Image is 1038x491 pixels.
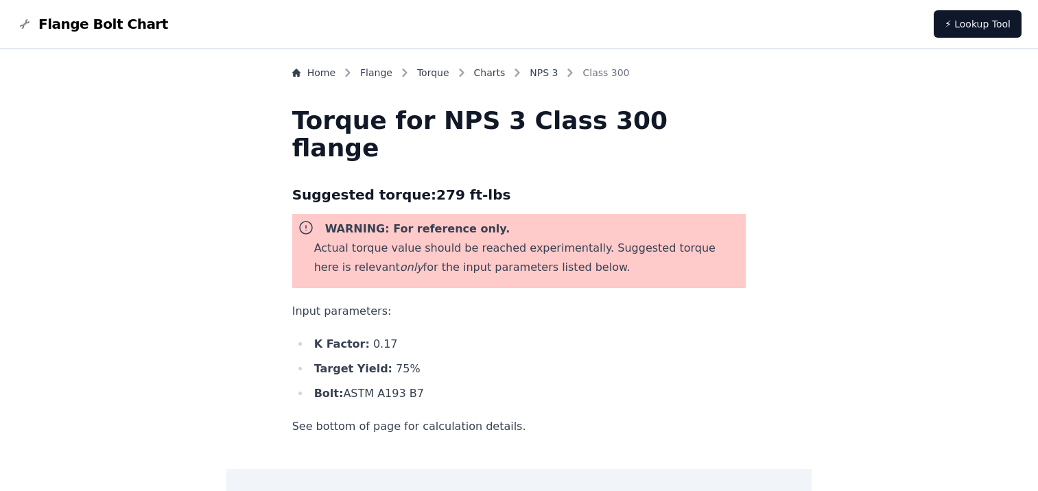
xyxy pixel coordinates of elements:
a: Flange Bolt Chart LogoFlange Bolt Chart [16,14,168,34]
b: Target Yield: [314,362,392,375]
span: Flange Bolt Chart [38,14,168,34]
img: Flange Bolt Chart Logo [16,16,33,32]
a: ⚡ Lookup Tool [934,10,1022,38]
a: Charts [474,66,506,80]
span: Class 300 [582,66,629,80]
h3: Suggested torque: 279 ft-lbs [292,184,746,206]
a: Torque [417,66,449,80]
a: Home [292,66,335,80]
a: Flange [360,66,392,80]
nav: Breadcrumb [292,66,746,85]
p: Input parameters: [292,302,746,321]
p: Actual torque value should be reached experimentally. Suggested torque here is relevant for the i... [314,239,741,277]
b: Bolt: [314,387,344,400]
li: ASTM A193 B7 [310,384,746,403]
b: K Factor: [314,337,370,350]
li: 0.17 [310,335,746,354]
h1: Torque for NPS 3 Class 300 flange [292,107,746,162]
i: only [400,261,423,274]
p: See bottom of page for calculation details. [292,417,746,436]
b: WARNING: For reference only. [325,222,510,235]
a: NPS 3 [530,66,558,80]
li: 75 % [310,359,746,379]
